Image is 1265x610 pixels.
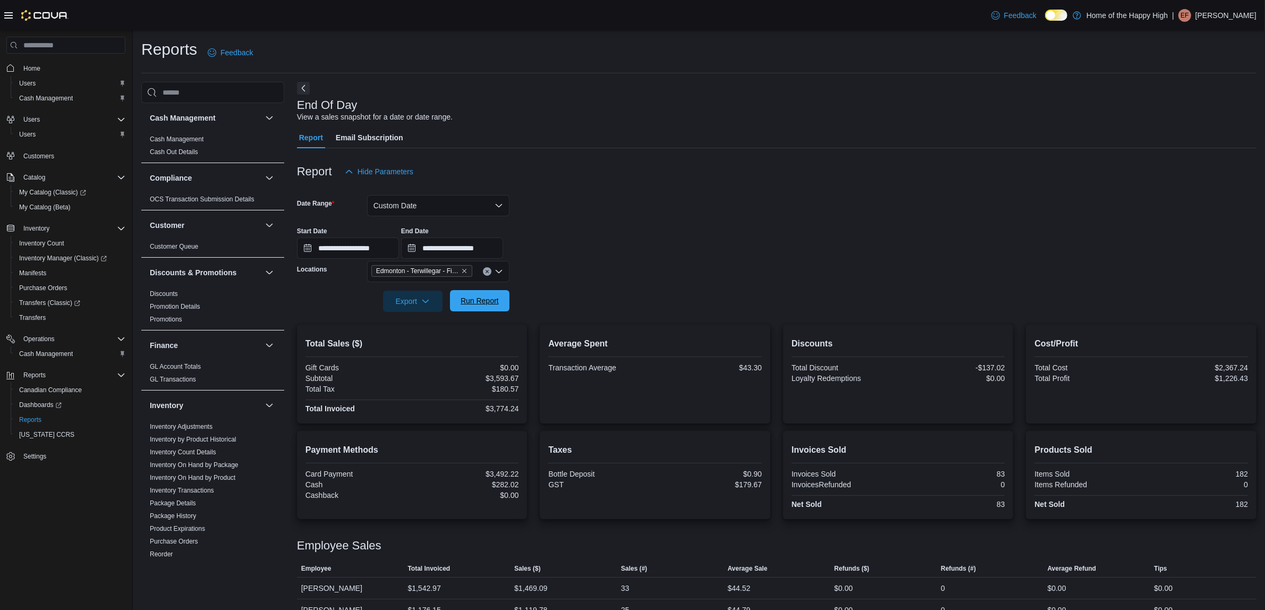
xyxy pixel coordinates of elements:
h3: Report [297,165,332,178]
strong: Total Invoiced [305,404,355,413]
a: Transfers (Classic) [11,295,130,310]
button: Cash Management [150,113,261,123]
span: Run Report [461,295,499,306]
span: Sales (#) [621,564,647,573]
div: Inventory [141,420,284,578]
span: Inventory Count [15,237,125,250]
div: $3,593.67 [414,374,519,383]
button: Customer [150,220,261,231]
span: Settings [23,452,46,461]
nav: Complex example [6,56,125,492]
span: EF [1181,9,1188,22]
span: Report [299,127,323,148]
span: Average Sale [728,564,768,573]
span: Edmonton - Terwillegar - Fire & Flower [376,266,459,276]
div: View a sales snapshot for a date or date range. [297,112,453,123]
span: Reports [19,416,41,424]
span: [US_STATE] CCRS [19,430,74,439]
div: Cashback [305,491,410,499]
span: Users [19,113,125,126]
span: Cash Management [150,135,203,143]
button: Users [11,127,130,142]
span: Feedback [220,47,253,58]
button: Cash Management [263,112,276,124]
h3: Discounts & Promotions [150,267,236,278]
div: Items Refunded [1034,480,1139,489]
span: Inventory by Product Historical [150,435,236,444]
a: Reorder [150,550,173,558]
button: Purchase Orders [11,281,130,295]
a: Inventory Manager (Classic) [11,251,130,266]
a: Inventory On Hand by Product [150,474,235,481]
div: 33 [621,582,630,595]
button: Home [2,60,130,75]
h3: End Of Day [297,99,358,112]
span: Promotion Details [150,302,200,311]
a: Cash Management [15,92,77,105]
input: Press the down key to open a popover containing a calendar. [297,238,399,259]
div: Total Tax [305,385,410,393]
a: Purchase Orders [15,282,72,294]
span: Inventory [19,222,125,235]
span: Manifests [15,267,125,279]
a: Inventory Count Details [150,448,216,456]
a: GL Account Totals [150,363,201,370]
div: Emily-Francis Hyde [1178,9,1191,22]
span: Customers [19,149,125,163]
h2: Products Sold [1034,444,1248,456]
span: Inventory Manager (Classic) [19,254,107,262]
a: Inventory Count [15,237,69,250]
div: Compliance [141,193,284,210]
div: $180.57 [414,385,519,393]
a: Cash Out Details [150,148,198,156]
div: $0.00 [414,491,519,499]
span: GL Transactions [150,375,196,384]
button: Canadian Compliance [11,383,130,397]
h3: Compliance [150,173,192,183]
a: Feedback [203,42,257,63]
a: Users [15,128,40,141]
button: Cash Management [11,91,130,106]
span: GL Account Totals [150,362,201,371]
span: Users [23,115,40,124]
span: Refunds (#) [941,564,976,573]
div: Gift Cards [305,363,410,372]
button: Clear input [483,267,491,276]
span: Tips [1154,564,1167,573]
span: Hide Parameters [358,166,413,177]
button: Settings [2,448,130,464]
div: [PERSON_NAME] [297,578,404,599]
button: Inventory Count [11,236,130,251]
a: Inventory Transactions [150,487,214,494]
span: Transfers [19,314,46,322]
span: Employee [301,564,332,573]
div: 83 [901,470,1005,478]
a: Promotion Details [150,303,200,310]
strong: Net Sold [792,500,822,509]
a: Cash Management [150,135,203,143]
button: Inventory [150,400,261,411]
a: Inventory Manager (Classic) [15,252,111,265]
span: Transfers [15,311,125,324]
div: Subtotal [305,374,410,383]
button: Custom Date [367,195,510,216]
a: Canadian Compliance [15,384,86,396]
button: Compliance [150,173,261,183]
button: Users [19,113,44,126]
a: Inventory Adjustments [150,423,213,430]
h2: Total Sales ($) [305,337,519,350]
button: Remove Edmonton - Terwillegar - Fire & Flower from selection in this group [461,268,468,274]
div: $44.52 [728,582,751,595]
span: Reports [19,369,125,382]
span: Dashboards [19,401,62,409]
button: [US_STATE] CCRS [11,427,130,442]
button: Catalog [19,171,49,184]
span: Transfers (Classic) [19,299,80,307]
input: Dark Mode [1045,10,1067,21]
button: Inventory [2,221,130,236]
div: Bottle Deposit [548,470,653,478]
span: Export [389,291,436,312]
h3: Cash Management [150,113,216,123]
h2: Taxes [548,444,762,456]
